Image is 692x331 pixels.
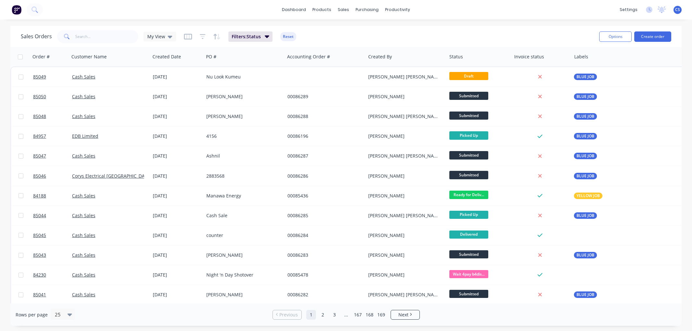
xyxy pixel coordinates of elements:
[206,93,278,100] div: [PERSON_NAME]
[72,173,151,179] a: Corys Electrical [GEOGRAPHIC_DATA]
[574,93,597,100] button: BLUE JOB
[368,53,392,60] div: Created By
[599,31,632,42] button: Options
[206,173,278,179] div: 2883568
[206,272,278,278] div: Night 'n Day Shotover
[16,312,48,318] span: Rows per page
[574,173,597,179] button: BLUE JOB
[353,310,363,320] a: Page 167
[309,5,334,15] div: products
[577,291,594,298] span: BLUE JOB
[72,252,95,258] a: Cash Sales
[33,212,46,219] span: 85044
[574,53,588,60] div: Labels
[153,173,201,179] div: [DATE]
[577,133,594,139] span: BLUE JOB
[449,72,488,80] span: Draft
[279,312,298,318] span: Previous
[153,113,201,120] div: [DATE]
[33,107,72,126] a: 85048
[153,272,201,278] div: [DATE]
[33,93,46,100] span: 85050
[574,252,597,258] button: BLUE JOB
[449,231,488,239] span: Delivered
[616,5,641,15] div: settings
[449,53,463,60] div: Status
[577,74,594,80] span: BLUE JOB
[574,193,602,199] button: YELLOW JOB
[206,252,278,258] div: [PERSON_NAME]
[287,212,359,219] div: 00086285
[574,74,597,80] button: BLUE JOB
[368,113,440,120] div: [PERSON_NAME] [PERSON_NAME]
[577,193,600,199] span: YELLOW JOB
[352,5,382,15] div: purchasing
[449,92,488,100] span: Submitted
[206,193,278,199] div: Manawa Energy
[33,74,46,80] span: 85049
[33,193,46,199] span: 84188
[33,245,72,265] a: 85043
[33,206,72,225] a: 85044
[33,67,72,87] a: 85049
[12,5,21,15] img: Factory
[33,252,46,258] span: 85043
[382,5,413,15] div: productivity
[147,33,165,40] span: My View
[273,312,301,318] a: Previous page
[287,291,359,298] div: 00086282
[449,131,488,139] span: Picked Up
[153,93,201,100] div: [DATE]
[72,153,95,159] a: Cash Sales
[368,74,440,80] div: [PERSON_NAME] [PERSON_NAME]
[318,310,328,320] a: Page 2
[72,113,95,119] a: Cash Sales
[398,312,408,318] span: Next
[287,153,359,159] div: 00086287
[206,133,278,139] div: 4156
[368,212,440,219] div: [PERSON_NAME] [PERSON_NAME]
[153,193,201,199] div: [DATE]
[153,153,201,159] div: [DATE]
[574,212,597,219] button: BLUE JOB
[514,53,544,60] div: Invoice status
[33,166,72,186] a: 85046
[368,93,440,100] div: [PERSON_NAME]
[577,252,594,258] span: BLUE JOB
[33,232,46,239] span: 85045
[634,31,671,42] button: Create order
[153,232,201,239] div: [DATE]
[449,171,488,179] span: Submitted
[449,250,488,258] span: Submitted
[72,232,95,238] a: Cash Sales
[33,153,46,159] span: 85047
[368,173,440,179] div: [PERSON_NAME]
[376,310,386,320] a: Page 169
[72,74,95,80] a: Cash Sales
[287,173,359,179] div: 00086286
[280,32,296,41] button: Reset
[33,173,46,179] span: 85046
[368,291,440,298] div: [PERSON_NAME] [PERSON_NAME]
[577,212,594,219] span: BLUE JOB
[33,146,72,166] a: 85047
[33,226,72,245] a: 85045
[153,133,201,139] div: [DATE]
[279,5,309,15] a: dashboard
[33,126,72,146] a: 84957
[287,193,359,199] div: 00085436
[206,232,278,239] div: counter
[577,113,594,120] span: BLUE JOB
[72,193,95,199] a: Cash Sales
[368,133,440,139] div: [PERSON_NAME]
[577,173,594,179] span: BLUE JOB
[449,112,488,120] span: Submitted
[287,232,359,239] div: 00086284
[75,30,139,43] input: Search...
[152,53,181,60] div: Created Date
[72,93,95,100] a: Cash Sales
[574,133,597,139] button: BLUE JOB
[577,93,594,100] span: BLUE JOB
[577,153,594,159] span: BLUE JOB
[72,212,95,219] a: Cash Sales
